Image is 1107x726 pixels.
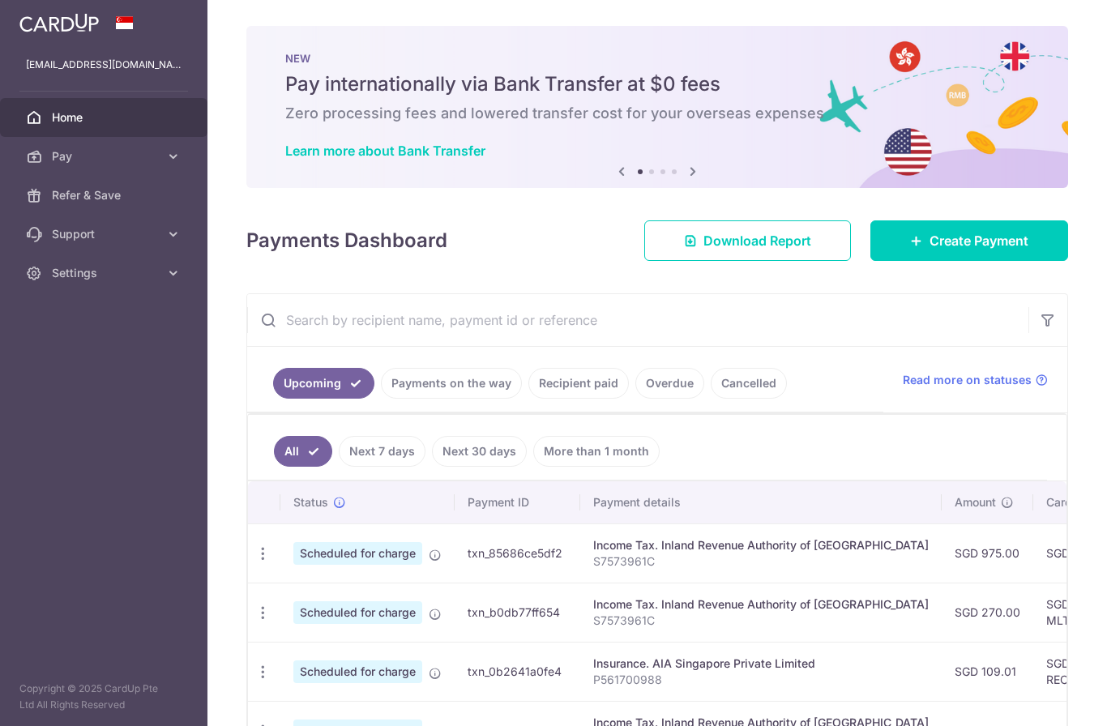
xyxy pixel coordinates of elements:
div: Insurance. AIA Singapore Private Limited [593,656,929,672]
div: Income Tax. Inland Revenue Authority of [GEOGRAPHIC_DATA] [593,596,929,613]
span: Support [52,226,159,242]
a: Next 7 days [339,436,425,467]
a: Overdue [635,368,704,399]
img: Bank transfer banner [246,26,1068,188]
th: Payment details [580,481,942,523]
p: P561700988 [593,672,929,688]
p: S7573961C [593,553,929,570]
span: Download Report [703,231,811,250]
td: SGD 270.00 [942,583,1033,642]
img: CardUp [19,13,99,32]
a: All [274,436,332,467]
p: NEW [285,52,1029,65]
a: Cancelled [711,368,787,399]
span: Create Payment [930,231,1028,250]
span: Pay [52,148,159,164]
a: Payments on the way [381,368,522,399]
a: Download Report [644,220,851,261]
a: Recipient paid [528,368,629,399]
h4: Payments Dashboard [246,226,447,255]
p: S7573961C [593,613,929,629]
p: [EMAIL_ADDRESS][DOMAIN_NAME] [26,57,182,73]
input: Search by recipient name, payment id or reference [247,294,1028,346]
a: More than 1 month [533,436,660,467]
h6: Zero processing fees and lowered transfer cost for your overseas expenses [285,104,1029,123]
a: Upcoming [273,368,374,399]
td: txn_85686ce5df2 [455,523,580,583]
div: Income Tax. Inland Revenue Authority of [GEOGRAPHIC_DATA] [593,537,929,553]
td: SGD 975.00 [942,523,1033,583]
th: Payment ID [455,481,580,523]
span: Refer & Save [52,187,159,203]
td: txn_0b2641a0fe4 [455,642,580,701]
span: Scheduled for charge [293,601,422,624]
h5: Pay internationally via Bank Transfer at $0 fees [285,71,1029,97]
td: txn_b0db77ff654 [455,583,580,642]
span: Home [52,109,159,126]
a: Next 30 days [432,436,527,467]
span: Amount [955,494,996,510]
a: Learn more about Bank Transfer [285,143,485,159]
span: Status [293,494,328,510]
span: Scheduled for charge [293,542,422,565]
span: Settings [52,265,159,281]
span: Read more on statuses [903,372,1032,388]
a: Create Payment [870,220,1068,261]
td: SGD 109.01 [942,642,1033,701]
a: Read more on statuses [903,372,1048,388]
span: Scheduled for charge [293,660,422,683]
